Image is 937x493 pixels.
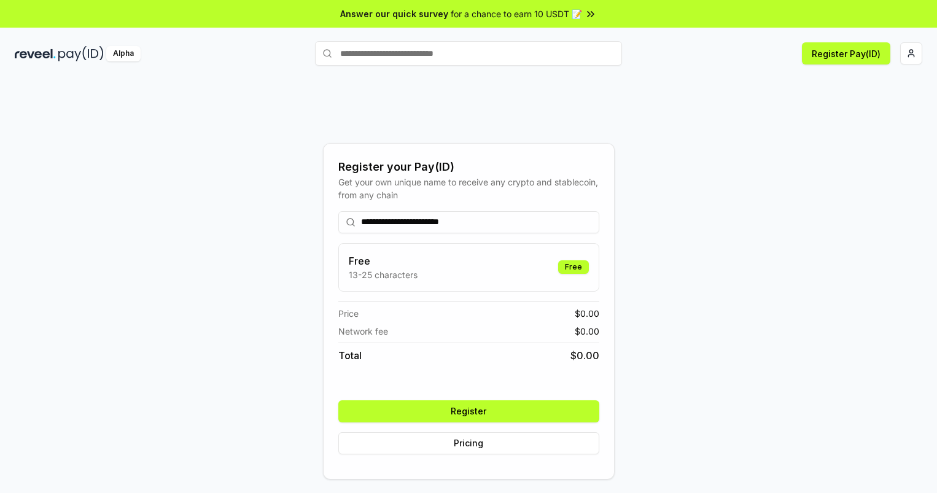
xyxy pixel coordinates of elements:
[58,46,104,61] img: pay_id
[338,307,359,320] span: Price
[15,46,56,61] img: reveel_dark
[338,325,388,338] span: Network fee
[338,348,362,363] span: Total
[338,158,599,176] div: Register your Pay(ID)
[575,325,599,338] span: $ 0.00
[106,46,141,61] div: Alpha
[558,260,589,274] div: Free
[451,7,582,20] span: for a chance to earn 10 USDT 📝
[338,400,599,422] button: Register
[338,176,599,201] div: Get your own unique name to receive any crypto and stablecoin, from any chain
[338,432,599,454] button: Pricing
[340,7,448,20] span: Answer our quick survey
[349,268,418,281] p: 13-25 characters
[802,42,890,64] button: Register Pay(ID)
[575,307,599,320] span: $ 0.00
[349,254,418,268] h3: Free
[570,348,599,363] span: $ 0.00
